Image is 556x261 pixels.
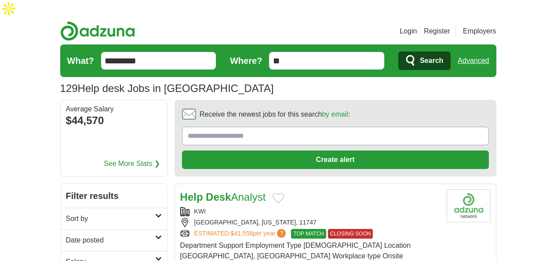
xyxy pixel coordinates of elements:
[180,191,203,203] strong: Help
[66,213,155,224] h2: Sort by
[420,52,443,70] span: Search
[200,109,350,120] span: Receive the newest jobs for this search :
[398,51,451,70] button: Search
[60,21,135,41] img: Adzuna logo
[273,193,284,203] button: Add to favorite jobs
[230,54,262,67] label: Where?
[291,229,326,239] span: TOP MATCH
[66,106,162,113] div: Average Salary
[61,208,167,229] a: Sort by
[180,207,440,216] div: KWI
[61,229,167,251] a: Date posted
[60,81,78,96] span: 129
[60,82,274,94] h1: Help desk Jobs in [GEOGRAPHIC_DATA]
[447,189,491,222] img: Company logo
[104,158,160,169] a: See More Stats ❯
[61,184,167,208] h2: Filter results
[66,235,155,246] h2: Date posted
[182,151,489,169] button: Create alert
[180,191,266,203] a: Help DeskAnalyst
[400,26,417,37] a: Login
[424,26,450,37] a: Register
[230,230,253,237] span: $41,558
[67,54,94,67] label: What?
[463,26,496,37] a: Employers
[322,110,348,118] a: by email
[194,229,288,239] a: ESTIMATED:$41,558per year?
[458,52,489,70] a: Advanced
[277,229,286,238] span: ?
[180,218,440,227] div: [GEOGRAPHIC_DATA], [US_STATE], 11747
[66,113,162,129] div: $44,570
[328,229,373,239] span: CLOSING SOON
[206,191,231,203] strong: Desk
